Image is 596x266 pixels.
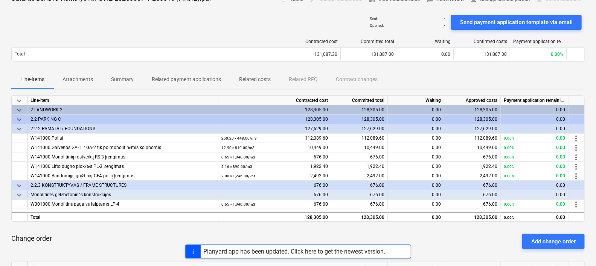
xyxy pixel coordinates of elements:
[15,125,24,134] span: keyboard_arrow_down
[501,181,569,190] div: 0.00
[221,155,255,159] small: 0.65 × 1,040.00 / m3
[480,164,497,169] span: 1,922.40
[221,200,328,209] div: 676.00
[432,201,441,207] span: 0.00
[432,173,441,178] span: 0.00
[432,135,441,141] span: 0.00
[432,145,441,150] span: 0.00
[218,124,331,134] div: 127,629.00
[30,143,215,152] div: W141000 Galvenos GA-1 ir GA-2 tik po monolitinėmis kolonomis
[388,105,444,115] div: 0.00
[221,136,257,140] small: 250.20 × 448.00 / m3
[331,115,388,124] div: 128,305.00
[444,181,501,190] div: 676.00
[221,165,252,169] small: 2.16 × 890.00 / m3
[30,171,215,181] div: W141000 Bandomųjų gręžtinių CFA polių įrengimas
[504,136,514,140] small: 0.00%
[361,135,384,141] span: 112,089.60
[483,201,497,207] span: 676.00
[30,152,215,162] div: W141000 Monolitinių rostverkų RS-3 įrengimas
[30,115,215,124] div: 2.2 PARKING C
[501,124,569,134] div: 0.00
[221,202,255,206] small: 0.65 × 1,040.00 / m3
[513,39,564,44] div: Payment application remaining
[20,75,44,83] p: Line-items
[15,181,24,190] span: keyboard_arrow_down
[444,23,445,28] p: -
[558,230,596,266] iframe: Chat Widget
[504,134,565,143] div: 0.00
[572,162,581,171] span: more_vert
[444,16,445,21] p: -
[27,212,218,221] div: Total
[444,190,501,200] div: 676.00
[221,146,255,150] small: 12.90 × 810.00 / m3
[218,190,331,200] div: 676.00
[221,143,328,152] div: 10,449.00
[572,172,581,181] span: more_vert
[504,146,514,150] small: 0.00%
[370,23,384,28] p: Opened :
[572,153,581,162] span: more_vert
[504,202,514,206] small: 0.00%
[370,16,378,21] p: Sent :
[388,190,444,200] div: 0.00
[483,154,497,160] span: 676.00
[501,105,569,115] div: 0.00
[30,134,215,143] div: W141000 Poliai
[15,96,24,105] span: keyboard_arrow_down
[388,124,444,134] div: 0.00
[30,200,215,209] div: W301000 Monolitinė pagalvė laiptams LP-4
[221,162,328,171] div: 1,922.40
[344,39,394,44] div: Committed total
[221,152,328,162] div: 676.00
[504,143,565,152] div: 0.00
[551,52,563,57] span: 0.00%
[477,145,497,150] span: 10,449.00
[400,39,451,44] div: Waiting
[331,181,388,190] div: 676.00
[444,105,501,115] div: 128,305.00
[331,105,388,115] div: 128,305.00
[572,143,581,152] span: more_vert
[484,52,507,57] span: 131,087.30
[15,51,25,57] p: Total
[522,234,585,249] button: Add change order
[474,135,497,141] span: 112,089.60
[111,75,134,83] p: Summary
[30,190,215,200] div: Monolitinės gelžbetoninės konstrukcijos
[370,154,384,160] span: 676.00
[15,115,24,124] span: keyboard_arrow_down
[501,96,569,105] div: Payment application remaining
[504,200,565,209] div: 0.00
[11,234,52,243] p: Change order
[364,145,384,150] span: 10,449.00
[218,115,331,124] div: 128,305.00
[501,190,569,200] div: 0.00
[370,201,384,207] span: 676.00
[218,96,331,105] div: Contracted cost
[388,212,444,221] div: 0.00
[30,124,215,134] div: 2.2.2 PAMATAI / FOUNDATIONS
[371,52,394,57] span: 131,087.30
[218,181,331,190] div: 676.00
[367,164,384,169] span: 1,922.40
[30,181,215,190] div: 2.2.3 KONSTRUKTYVAS / FRAME STRUCTURES
[218,212,331,221] div: 128,305.00
[221,174,255,178] small: 2.00 × 1,246.00 / vnt
[572,134,581,143] span: more_vert
[572,200,581,209] span: more_vert
[504,152,565,162] div: 0.00
[504,162,565,171] div: 0.00
[388,115,444,124] div: 0.00
[444,96,501,105] div: Approved costs
[284,48,340,60] div: 131,087.30
[152,75,221,83] p: Related payment applications
[62,75,93,83] p: Attachments
[451,15,582,30] button: Send payment application template via email
[432,164,441,169] span: 0.00
[457,39,507,44] div: Confirmed costs
[331,96,388,105] div: Committed total
[531,237,576,246] div: Add change order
